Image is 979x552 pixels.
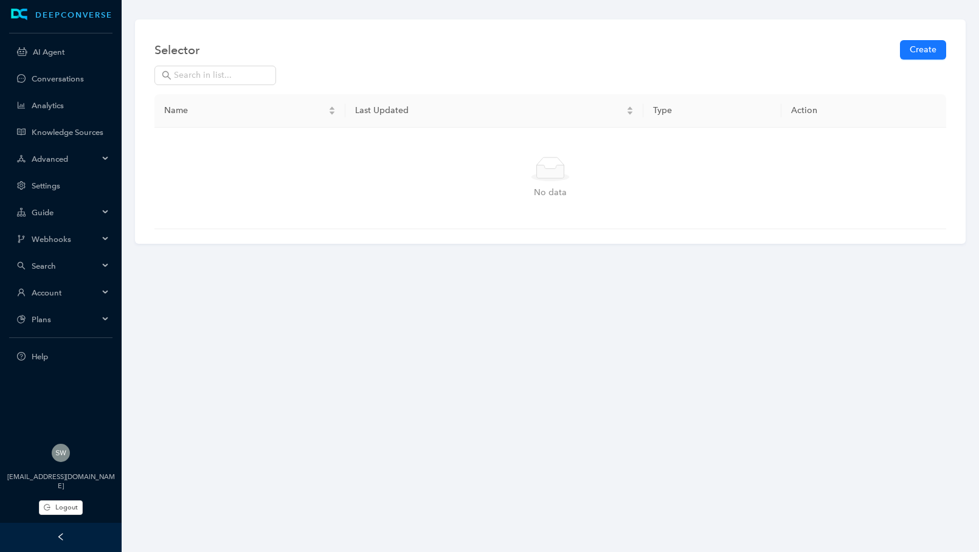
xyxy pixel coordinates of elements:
[17,288,26,297] span: user
[17,352,26,361] span: question-circle
[32,288,99,297] span: Account
[900,40,946,60] button: Create
[162,71,171,80] span: search
[154,94,345,128] th: Name
[32,74,109,83] a: Conversations
[17,154,26,163] span: deployment-unit
[55,502,78,512] span: Logout
[174,69,269,82] input: Search in list...
[169,186,932,199] div: No data
[33,47,109,57] a: AI Agent
[32,154,99,164] span: Advanced
[32,235,99,244] span: Webhooks
[17,235,26,243] span: branches
[17,261,26,270] span: search
[154,40,199,60] span: Selector
[345,94,644,128] th: Last Updated
[32,181,109,190] a: Settings
[17,315,26,323] span: pie-chart
[781,94,946,128] th: Action
[2,9,119,21] a: LogoDEEPCONVERSE
[44,504,50,511] span: logout
[32,352,109,361] span: Help
[32,261,99,271] span: Search
[910,43,936,57] span: Create
[32,315,99,324] span: Plans
[643,94,781,128] th: Type
[355,104,624,117] span: Last Updated
[32,101,109,110] a: Analytics
[32,208,99,217] span: Guide
[52,444,70,462] img: 8f53adfe9b79da45960852b5ce3c666f
[164,104,326,117] span: Name
[32,128,109,137] a: Knowledge Sources
[39,500,83,515] button: Logout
